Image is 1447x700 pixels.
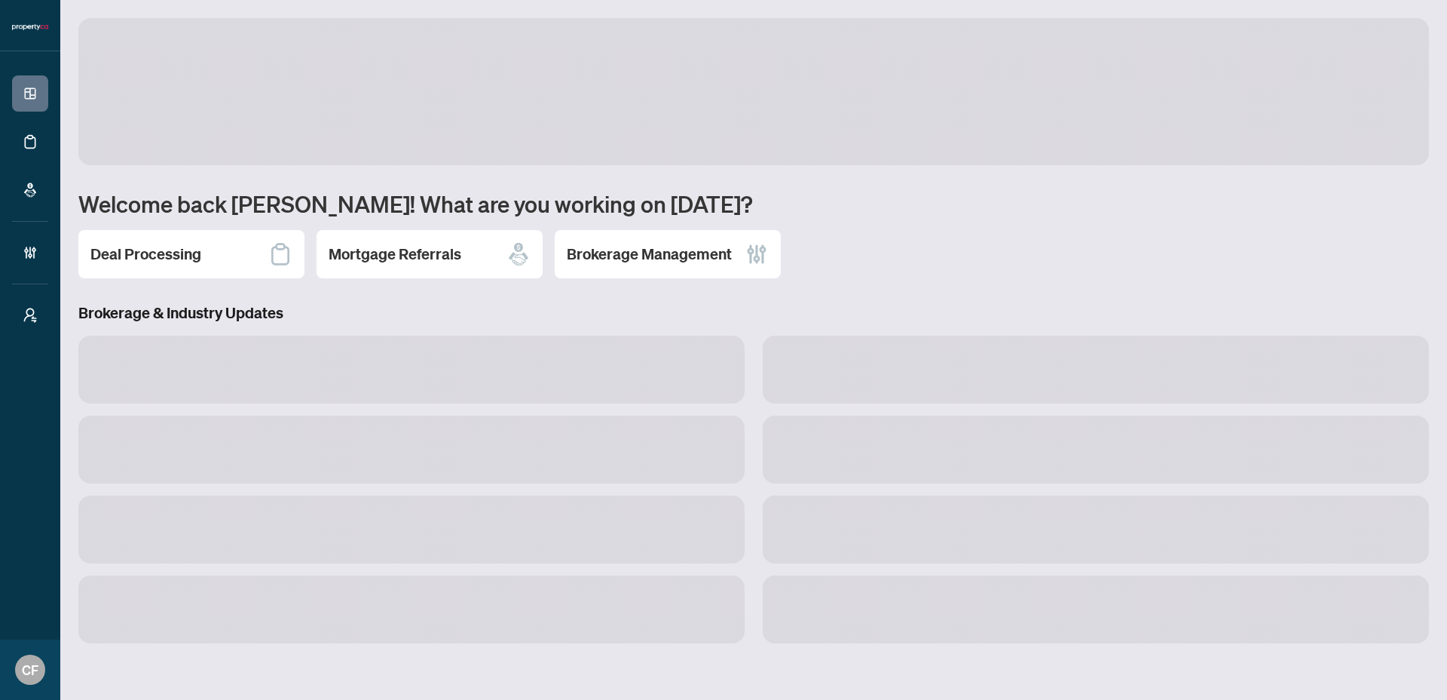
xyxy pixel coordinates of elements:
[78,302,1429,324] h3: Brokerage & Industry Updates
[12,23,48,32] img: logo
[567,244,732,265] h2: Brokerage Management
[329,244,461,265] h2: Mortgage Referrals
[90,244,201,265] h2: Deal Processing
[23,308,38,323] span: user-switch
[22,659,38,680] span: CF
[78,189,1429,218] h1: Welcome back [PERSON_NAME]! What are you working on [DATE]?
